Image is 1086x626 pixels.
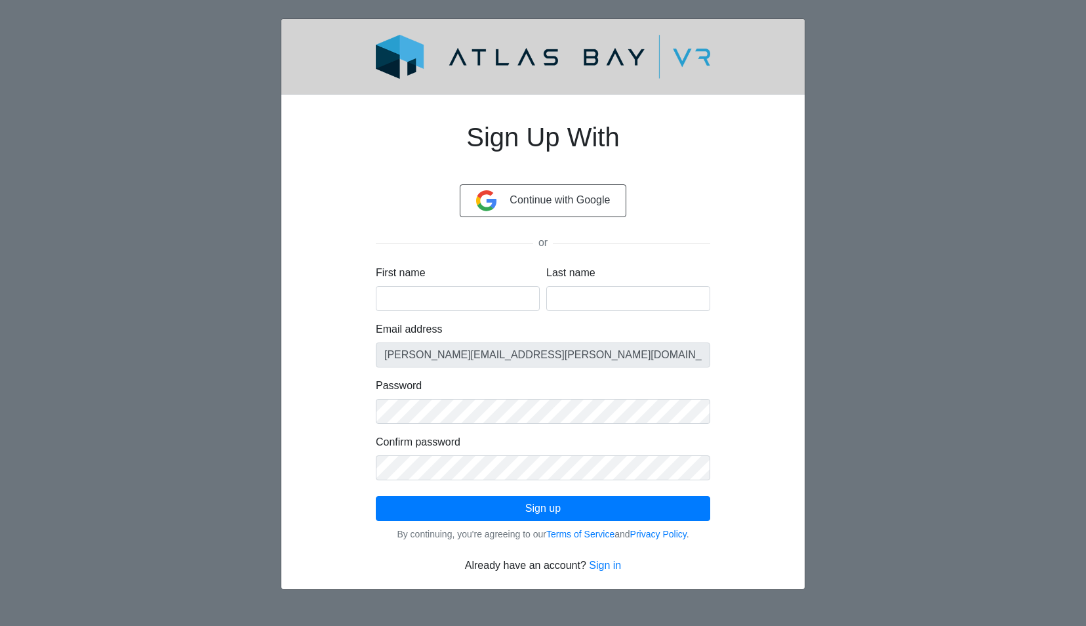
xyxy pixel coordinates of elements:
[344,35,742,79] img: logo
[510,194,610,205] span: Continue with Google
[376,106,710,184] h1: Sign Up With
[546,265,595,281] label: Last name
[10,600,87,626] iframe: Ybug feedback widget
[465,560,586,571] span: Already have an account?
[376,378,422,394] label: Password
[376,265,426,281] label: First name
[397,529,689,539] small: By continuing, you're agreeing to our and .
[533,237,553,248] span: or
[589,560,621,571] a: Sign in
[460,184,627,217] button: Continue with Google
[376,322,442,337] label: Email address
[376,496,710,521] button: Sign up
[376,434,460,450] label: Confirm password
[546,529,614,539] a: Terms of Service
[630,529,687,539] a: Privacy Policy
